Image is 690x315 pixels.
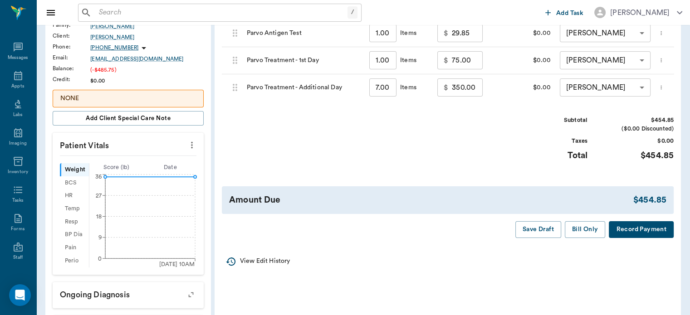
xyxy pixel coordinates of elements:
input: 0.00 [452,51,483,69]
button: Save Draft [515,221,561,238]
p: Ongoing diagnosis [53,282,204,305]
span: Add client Special Care Note [86,113,171,123]
div: [PERSON_NAME] [560,51,651,69]
button: Close drawer [42,4,60,22]
div: $0.00 [501,20,555,47]
div: $0.00 [501,74,555,102]
p: [PHONE_NUMBER] [90,44,138,52]
div: Phone : [53,43,90,51]
a: [PERSON_NAME] [90,33,204,41]
p: $ [444,82,448,93]
button: Add Task [542,4,587,21]
div: Tasks [12,197,24,204]
div: Score ( lb ) [89,163,143,172]
div: Items [396,29,416,38]
p: Patient Vitals [53,133,204,155]
div: HR [60,189,89,203]
div: Resp [60,215,89,228]
input: 0.00 [452,78,483,97]
p: NONE [60,94,196,103]
button: [PERSON_NAME] [587,4,690,21]
div: [PERSON_NAME] [560,24,651,42]
a: [EMAIL_ADDRESS][DOMAIN_NAME] [90,55,204,63]
div: Balance : [53,64,90,73]
input: 0.00 [452,24,483,42]
div: $454.85 [606,116,674,125]
div: Imaging [9,140,27,147]
div: BCS [60,176,89,189]
div: Labs [13,111,23,118]
div: Perio [60,254,89,267]
a: [PERSON_NAME] [90,22,204,30]
div: Parvo Treatment - Additional Day [242,74,365,102]
div: Taxes [519,137,587,145]
div: Parvo Antigen Test [242,20,365,47]
button: more [656,80,666,95]
div: (-$485.75) [90,66,204,74]
input: Search [95,6,347,19]
div: $454.85 [633,194,666,207]
p: View Edit History [240,257,290,266]
div: $0.00 [606,137,674,145]
div: [PERSON_NAME] [560,78,651,97]
div: Staff [13,254,23,261]
tspan: 9 [98,235,102,240]
div: ($0.00 Discounted) [606,125,674,133]
div: Subtotal [519,116,587,125]
div: / [347,6,357,19]
div: $454.85 [606,149,674,162]
div: Messages [8,54,29,61]
div: Email : [53,53,90,62]
div: Forms [11,226,24,233]
div: Family : [53,21,90,29]
button: more [656,25,666,41]
div: Pain [60,241,89,254]
div: [PERSON_NAME] [610,7,670,18]
div: Inventory [8,169,28,175]
div: Items [396,83,416,92]
tspan: 0 [98,256,102,261]
p: $ [444,28,448,39]
div: BP Dia [60,228,89,242]
button: Bill Only [565,221,606,238]
div: Date [143,163,197,172]
tspan: 18 [96,214,102,219]
tspan: 36 [95,174,102,179]
button: Record Payment [609,221,674,238]
div: Appts [11,83,24,90]
tspan: 27 [96,193,102,198]
div: Weight [60,163,89,176]
div: Client : [53,32,90,40]
div: Amount Due [229,194,633,207]
div: $0.00 [501,47,555,74]
button: more [656,53,666,68]
div: Credit : [53,75,90,83]
div: Open Intercom Messenger [9,284,31,306]
div: $0.00 [90,77,204,85]
div: Items [396,56,416,65]
div: Parvo Treatment - 1st Day [242,47,365,74]
button: more [185,137,199,153]
p: $ [444,55,448,66]
div: Temp [60,202,89,215]
button: Add client Special Care Note [53,111,204,126]
tspan: [DATE] 10AM [159,262,195,267]
div: Total [519,149,587,162]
